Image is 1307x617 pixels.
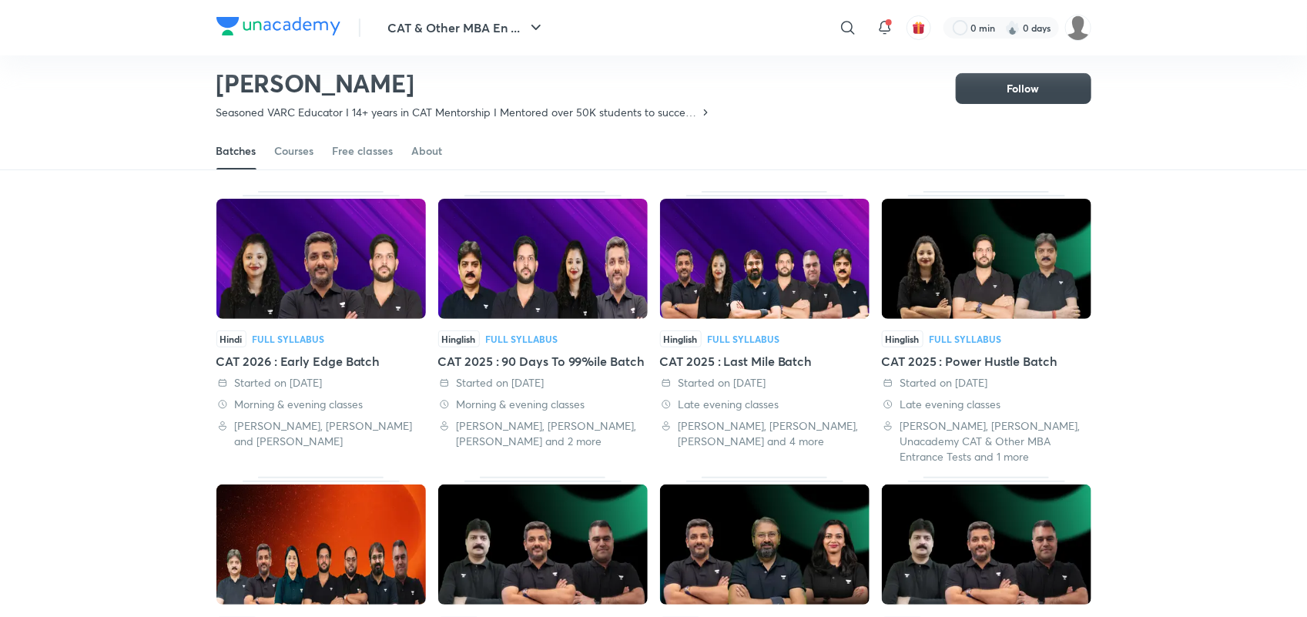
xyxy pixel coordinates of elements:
span: Hindi [216,330,246,347]
img: Company Logo [216,17,340,35]
a: Free classes [333,132,394,169]
div: Morning & evening classes [438,397,648,412]
div: Lokesh Agarwal, Ravi Kumar, Saral Nashier and 4 more [660,418,870,449]
div: CAT 2026 : Early Edge Batch [216,191,426,464]
div: About [412,143,443,159]
span: Hinglish [438,330,480,347]
p: Seasoned VARC Educator I 14+ years in CAT Mentorship I Mentored over 50K students to success I Ex... [216,105,699,120]
button: Follow [956,73,1091,104]
div: Ravi Kumar, Saral Nashier and Alpa Sharma [216,418,426,449]
img: Thumbnail [438,485,648,605]
div: CAT 2025 : 90 Days To 99%ile Batch [438,191,648,464]
div: Full Syllabus [253,334,325,344]
img: Thumbnail [882,485,1091,605]
div: Batches [216,143,256,159]
button: avatar [907,15,931,40]
div: Lokesh Agarwal, Ravi Kumar, Saral Nashier and 2 more [438,418,648,449]
div: Full Syllabus [930,334,1002,344]
img: Thumbnail [438,199,648,319]
a: Company Logo [216,17,340,39]
img: Thumbnail [882,199,1091,319]
a: Batches [216,132,256,169]
div: CAT 2025 : Last Mile Batch [660,352,870,371]
div: Courses [275,143,314,159]
div: Late evening classes [882,397,1091,412]
span: Follow [1007,81,1040,96]
img: Thumbnail [216,485,426,605]
div: CAT 2025 : Last Mile Batch [660,191,870,464]
div: CAT 2026 : Early Edge Batch [216,352,426,371]
img: streak [1005,20,1020,35]
div: CAT 2025 : Power Hustle Batch [882,191,1091,464]
a: Courses [275,132,314,169]
span: Hinglish [882,330,923,347]
div: Full Syllabus [486,334,558,344]
div: Morning & evening classes [216,397,426,412]
span: Hinglish [660,330,702,347]
img: avatar [912,21,926,35]
div: CAT 2025 : 90 Days To 99%ile Batch [438,352,648,371]
div: Started on 8 Jul 2025 [882,375,1091,391]
button: CAT & Other MBA En ... [379,12,555,43]
img: Thumbnail [660,485,870,605]
div: Lokesh Agarwal, Ravi Kumar, Unacademy CAT & Other MBA Entrance Tests and 1 more [882,418,1091,464]
a: About [412,132,443,169]
div: Started on 30 Sep 2025 [216,375,426,391]
div: Full Syllabus [708,334,780,344]
div: Late evening classes [660,397,870,412]
img: Coolm [1065,15,1091,41]
div: Started on 4 Aug 2025 [660,375,870,391]
div: CAT 2025 : Power Hustle Batch [882,352,1091,371]
h2: [PERSON_NAME] [216,68,712,99]
img: Thumbnail [660,199,870,319]
div: Free classes [333,143,394,159]
div: Started on 31 Aug 2025 [438,375,648,391]
img: Thumbnail [216,199,426,319]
